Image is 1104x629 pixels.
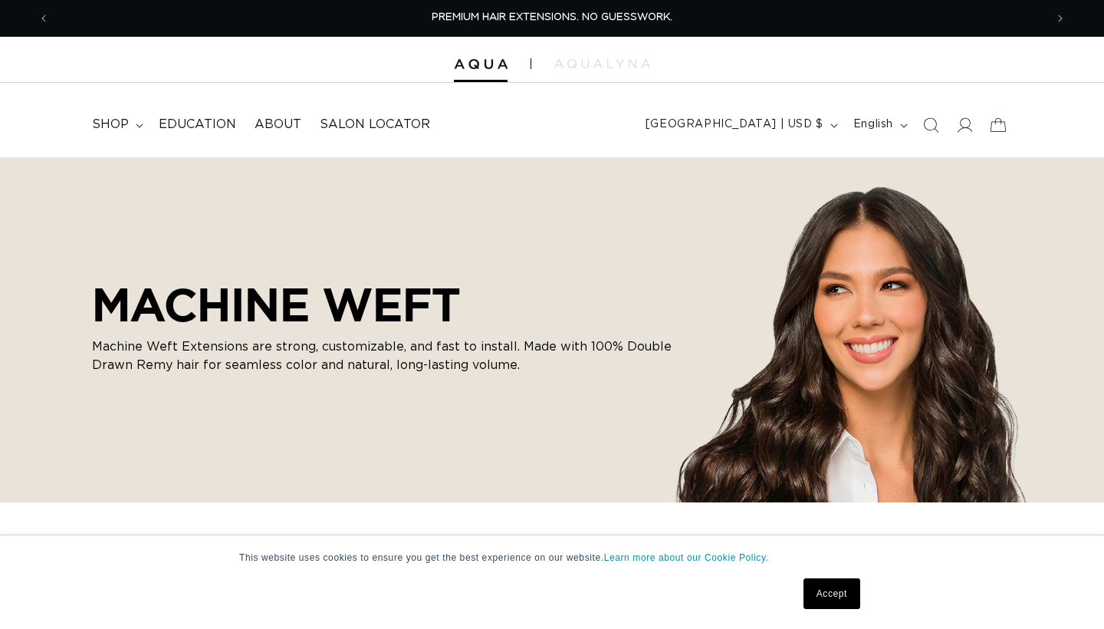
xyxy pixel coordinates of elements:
span: PREMIUM HAIR EXTENSIONS. NO GUESSWORK. [432,12,672,22]
summary: Search [914,108,948,142]
span: About [255,117,301,133]
button: [GEOGRAPHIC_DATA] | USD $ [636,110,844,140]
button: Next announcement [1043,4,1077,33]
a: Accept [803,578,860,609]
span: Salon Locator [320,117,430,133]
span: English [853,117,893,133]
span: Education [159,117,236,133]
h2: MACHINE WEFT [92,278,675,331]
img: Aqua Hair Extensions [454,59,508,70]
a: Learn more about our Cookie Policy. [604,552,769,563]
button: English [844,110,914,140]
p: This website uses cookies to ensure you get the best experience on our website. [239,551,865,565]
img: aqualyna.com [554,59,650,68]
p: Machine Weft Extensions are strong, customizable, and fast to install. Made with 100% Double Draw... [92,338,675,374]
button: Previous announcement [27,4,61,33]
span: shop [92,117,129,133]
a: About [245,107,310,142]
summary: shop [83,107,149,142]
span: [GEOGRAPHIC_DATA] | USD $ [646,117,823,133]
a: Education [149,107,245,142]
a: Salon Locator [310,107,439,142]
